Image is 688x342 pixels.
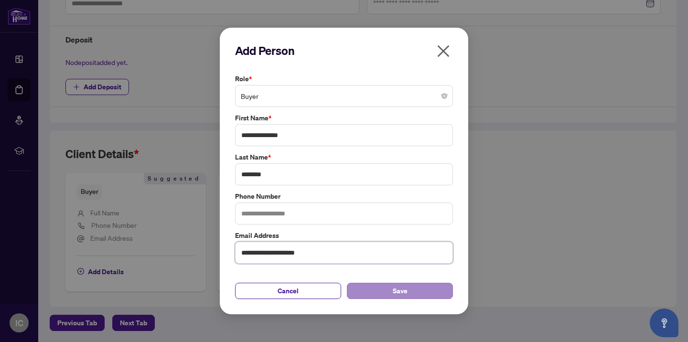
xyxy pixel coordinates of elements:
span: Save [393,283,408,299]
span: Cancel [278,283,299,299]
label: Email Address [235,230,453,241]
button: Save [347,283,453,299]
label: Last Name [235,152,453,162]
span: Buyer [241,87,447,105]
h2: Add Person [235,43,453,58]
label: First Name [235,113,453,123]
span: close-circle [441,93,447,99]
label: Phone Number [235,191,453,202]
label: Role [235,74,453,84]
span: close [436,43,451,59]
button: Cancel [235,283,341,299]
button: Open asap [650,309,678,337]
